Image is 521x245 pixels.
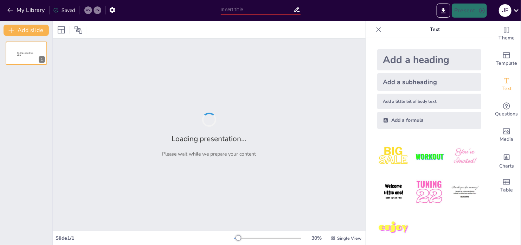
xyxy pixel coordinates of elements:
span: Single View [337,235,361,241]
span: Media [500,136,514,143]
div: Add images, graphics, shapes or video [493,122,521,148]
div: Add a heading [377,49,481,70]
span: Position [74,26,83,34]
span: Text [502,85,512,93]
div: Get real-time input from your audience [493,97,521,122]
span: Charts [499,162,514,170]
input: Insert title [221,5,293,15]
button: Export to PowerPoint [437,4,450,18]
button: Add slide [4,25,49,36]
img: 5.jpeg [413,176,445,208]
div: Add a formula [377,112,481,129]
div: 1 [6,42,47,65]
img: 2.jpeg [413,140,445,173]
div: Add a table [493,173,521,199]
img: 1.jpeg [377,140,410,173]
p: Please wait while we prepare your content [162,151,256,157]
button: My Library [5,5,48,16]
p: Text [384,21,485,38]
button: J F [499,4,512,18]
img: 6.jpeg [449,176,481,208]
button: Present [452,4,487,18]
div: J F [499,4,512,17]
div: Layout [56,24,67,36]
img: 7.jpeg [377,212,410,244]
div: 1 [39,56,45,63]
img: 4.jpeg [377,176,410,208]
span: Questions [495,110,518,118]
div: Saved [53,7,75,14]
div: Add a subheading [377,73,481,91]
div: Add text boxes [493,72,521,97]
span: Sendsteps presentation editor [17,52,33,56]
div: Add a little bit of body text [377,94,481,109]
div: 30 % [308,235,325,241]
img: 3.jpeg [449,140,481,173]
div: Change the overall theme [493,21,521,46]
span: Theme [499,34,515,42]
h2: Loading presentation... [172,134,247,144]
span: Table [500,186,513,194]
div: Add charts and graphs [493,148,521,173]
div: Add ready made slides [493,46,521,72]
div: Slide 1 / 1 [56,235,234,241]
span: Template [496,59,517,67]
